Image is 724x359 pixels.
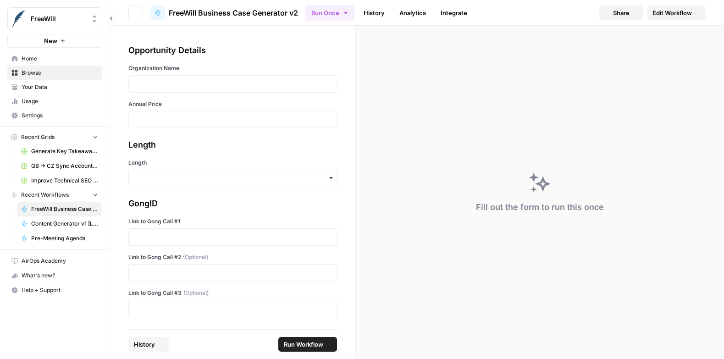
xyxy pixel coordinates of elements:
[128,44,337,57] div: Opportunity Details
[7,66,102,80] a: Browse
[7,130,102,144] button: Recent Grids
[305,5,354,21] button: Run Once
[7,94,102,109] a: Usage
[183,289,209,297] span: (Optional)
[7,7,102,30] button: Workspace: FreeWill
[128,217,337,226] label: Link to Gong Call #1
[7,283,102,298] button: Help + Support
[128,328,337,341] div: Software
[17,173,102,188] a: Improve Technical SEO for Page
[128,197,337,210] div: GongID
[22,83,98,91] span: Your Data
[7,108,102,123] a: Settings
[183,253,208,261] span: (Optional)
[22,55,98,63] span: Home
[8,269,102,282] div: What's new?
[17,202,102,216] a: FreeWill Business Case Generator v2
[31,177,98,185] span: Improve Technical SEO for Page
[22,286,98,294] span: Help + Support
[7,268,102,283] button: What's new?
[22,257,98,265] span: AirOps Academy
[31,205,98,213] span: FreeWill Business Case Generator v2
[647,6,706,20] a: Edit Workflow
[31,162,98,170] span: QB -> CZ Sync Account Matching
[613,8,630,17] span: Share
[31,220,98,228] span: Content Generator v1 [LIVE]
[134,340,155,349] span: History
[7,34,102,48] button: New
[278,337,337,352] button: Run Workflow
[435,6,473,20] a: Integrate
[31,14,86,23] span: FreeWill
[22,111,98,120] span: Settings
[7,254,102,268] a: AirOps Academy
[128,337,169,352] button: History
[652,8,692,17] span: Edit Workflow
[599,6,643,20] button: Share
[128,100,337,108] label: Annual Price
[17,144,102,159] a: Generate Key Takeaways from Webinar Transcripts
[31,234,98,243] span: Pre-Meeting Agenda
[7,188,102,202] button: Recent Workflows
[150,6,298,20] a: FreeWill Business Case Generator v2
[128,253,337,261] label: Link to Gong Call #2
[128,64,337,72] label: Organization Name
[128,289,337,297] label: Link to Gong Call #3
[128,159,337,167] label: Length
[284,340,323,349] span: Run Workflow
[21,191,69,199] span: Recent Workflows
[22,97,98,105] span: Usage
[21,133,55,141] span: Recent Grids
[22,69,98,77] span: Browse
[44,36,57,45] span: New
[7,51,102,66] a: Home
[476,201,604,214] div: Fill out the form to run this once
[169,7,298,18] span: FreeWill Business Case Generator v2
[17,231,102,246] a: Pre-Meeting Agenda
[17,216,102,231] a: Content Generator v1 [LIVE]
[17,159,102,173] a: QB -> CZ Sync Account Matching
[31,147,98,155] span: Generate Key Takeaways from Webinar Transcripts
[358,6,390,20] a: History
[394,6,431,20] a: Analytics
[128,138,337,151] div: Length
[11,11,27,27] img: FreeWill Logo
[7,80,102,94] a: Your Data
